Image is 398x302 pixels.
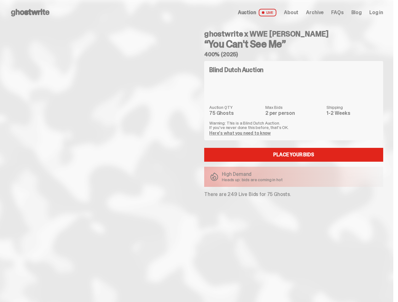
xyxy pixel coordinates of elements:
dt: Shipping [326,105,378,109]
a: Place your Bids [204,148,383,162]
h3: “You Can't See Me” [204,39,383,49]
h4: Blind Dutch Auction [209,67,263,73]
span: LIVE [259,9,277,16]
dt: Max Bids [265,105,323,109]
dd: 1-2 Weeks [326,111,378,116]
a: Auction LIVE [238,9,276,16]
h5: 400% (2025) [204,52,383,57]
p: Heads up: bids are coming in hot [222,177,283,182]
a: Here's what you need to know [209,130,271,136]
a: Blog [351,10,362,15]
span: Auction [238,10,256,15]
p: Warning: This is a Blind Dutch Auction. If you’ve never done this before, that’s OK. [209,121,378,130]
a: Archive [306,10,324,15]
a: FAQs [331,10,343,15]
a: Log in [369,10,383,15]
dd: 75 Ghosts [209,111,262,116]
dd: 2 per person [265,111,323,116]
p: There are 249 Live Bids for 75 Ghosts. [204,192,383,197]
a: About [284,10,298,15]
h4: ghostwrite x WWE [PERSON_NAME] [204,30,383,38]
p: High Demand [222,172,283,177]
dt: Auction QTY [209,105,262,109]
